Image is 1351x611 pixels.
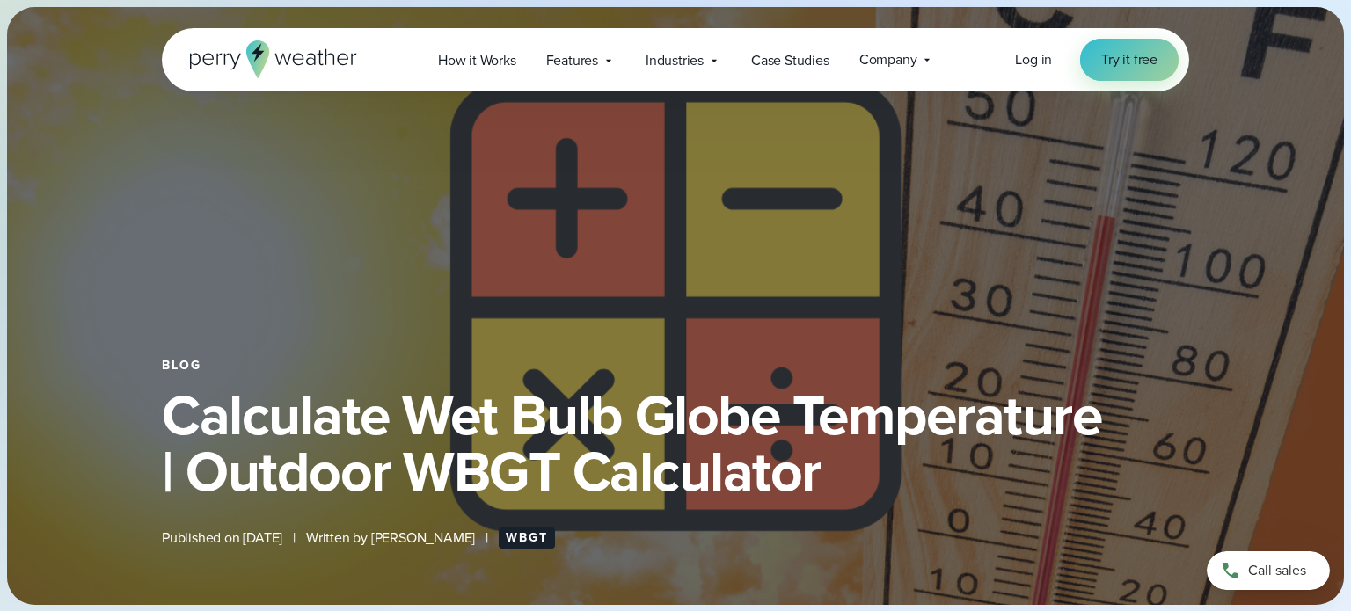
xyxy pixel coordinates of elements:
[646,50,704,71] span: Industries
[1080,39,1179,81] a: Try it free
[306,527,475,549] span: Written by [PERSON_NAME]
[1101,49,1157,70] span: Try it free
[438,50,516,71] span: How it Works
[546,50,598,71] span: Features
[423,42,531,78] a: How it Works
[486,527,488,549] span: |
[859,49,917,70] span: Company
[751,50,829,71] span: Case Studies
[162,359,1189,373] div: Blog
[736,42,844,78] a: Case Studies
[1015,49,1052,69] span: Log in
[293,527,296,549] span: |
[162,387,1189,499] h1: Calculate Wet Bulb Globe Temperature | Outdoor WBGT Calculator
[162,527,282,549] span: Published on [DATE]
[499,527,555,549] a: WBGT
[1248,560,1306,581] span: Call sales
[1207,551,1330,590] a: Call sales
[1015,49,1052,70] a: Log in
